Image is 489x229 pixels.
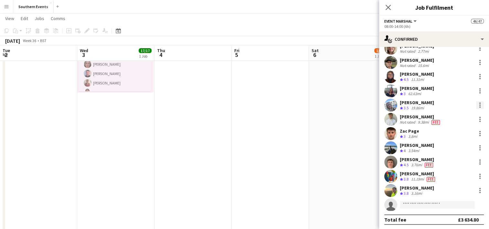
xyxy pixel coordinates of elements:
div: [PERSON_NAME] [400,185,434,191]
a: View [3,14,17,23]
div: 9.38mi [417,120,430,125]
span: 1/2 [374,48,383,53]
div: Not rated [400,120,417,125]
div: [PERSON_NAME] [400,100,434,105]
span: 6 [311,51,319,59]
span: 3.8 [404,177,409,181]
div: Not rated [400,49,417,54]
div: 11.19mi [410,177,425,182]
span: View [5,16,14,21]
span: 4 [404,148,406,153]
div: 62.63mi [407,91,422,97]
div: £3 634.80 [458,216,479,223]
span: Comms [51,16,65,21]
span: 3.8 [404,191,409,196]
div: 3.8mi [407,134,419,139]
span: Fee [427,177,435,182]
div: [DATE] [5,38,20,44]
div: 15.6mi [417,63,430,68]
span: 17/17 [139,48,152,53]
span: Sat [312,48,319,53]
span: 4.5 [404,77,409,82]
span: 4 [156,51,165,59]
div: [PERSON_NAME] [400,85,434,91]
div: [PERSON_NAME] [400,114,441,120]
div: [PERSON_NAME] [400,57,434,63]
div: BST [40,38,47,43]
a: Comms [48,14,68,23]
span: 3 [79,51,88,59]
div: 2.77mi [417,49,430,54]
div: 3.16mi [410,191,423,196]
div: Crew has different fees then in role [423,162,434,168]
span: 46/47 [471,19,484,24]
span: Fee [431,120,440,125]
div: Total fee [384,216,406,223]
div: 11.31mi [410,77,425,82]
button: Event Marshal [384,19,418,24]
button: Southern Events [13,0,54,13]
a: Jobs [32,14,47,23]
div: 1 Job [375,54,383,59]
span: Jobs [35,16,44,21]
span: Week 36 [21,38,37,43]
span: 4.5 [404,162,409,167]
a: Edit [18,14,31,23]
div: Crew has different fees then in role [425,177,436,182]
div: 3.54mi [407,148,420,154]
div: [PERSON_NAME] [400,171,436,177]
div: Zac Page [400,128,419,134]
span: Wed [80,48,88,53]
div: Confirmed [379,31,489,47]
div: [PERSON_NAME] [400,157,434,162]
span: Edit [21,16,28,21]
span: 3 [404,134,406,139]
span: 3 [404,91,406,96]
span: Thu [157,48,165,53]
span: Event Marshal [384,19,412,24]
span: Tue [3,48,10,53]
div: [PERSON_NAME] [400,71,434,77]
span: Fri [234,48,239,53]
div: Not rated [400,63,417,68]
span: 2 [2,51,10,59]
div: 1 Job [139,54,151,59]
h3: Job Fulfilment [379,3,489,12]
div: 08:00-14:00 (6h) [384,24,484,29]
span: 5 [233,51,239,59]
div: [PERSON_NAME] [400,142,434,148]
div: 3.76mi [410,162,423,168]
span: 3.5 [404,105,409,110]
div: Crew has different fees then in role [430,120,441,125]
span: Fee [425,163,433,168]
div: 19.86mi [410,105,425,111]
